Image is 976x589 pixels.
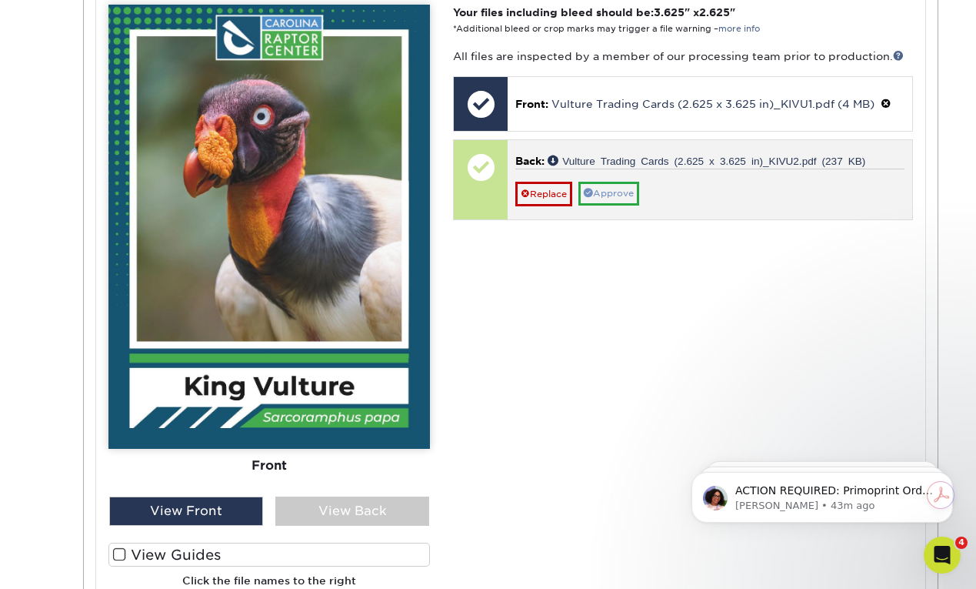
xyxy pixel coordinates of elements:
[453,24,760,34] small: *Additional bleed or crop marks may trigger a file warning –
[924,537,961,574] iframe: Intercom live chat
[515,182,572,206] a: Replace
[108,543,430,567] label: View Guides
[515,155,545,167] span: Back:
[699,6,730,18] span: 2.625
[578,182,639,206] a: Approve
[551,98,874,110] a: Vulture Trading Cards (2.625 x 3.625 in)_KIVU1.pdf (4 MB)
[453,6,735,18] strong: Your files including bleed should be: " x "
[668,440,976,547] iframe: Intercom notifications message
[453,49,912,64] p: All files are inspected by a member of our processing team prior to production.
[109,497,263,526] div: View Front
[275,497,429,526] div: View Back
[548,155,865,166] a: Vulture Trading Cards (2.625 x 3.625 in)_KIVU2.pdf (237 KB)
[108,449,430,483] div: Front
[718,24,760,34] a: more info
[955,537,968,549] span: 4
[515,98,548,110] span: Front:
[654,6,685,18] span: 3.625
